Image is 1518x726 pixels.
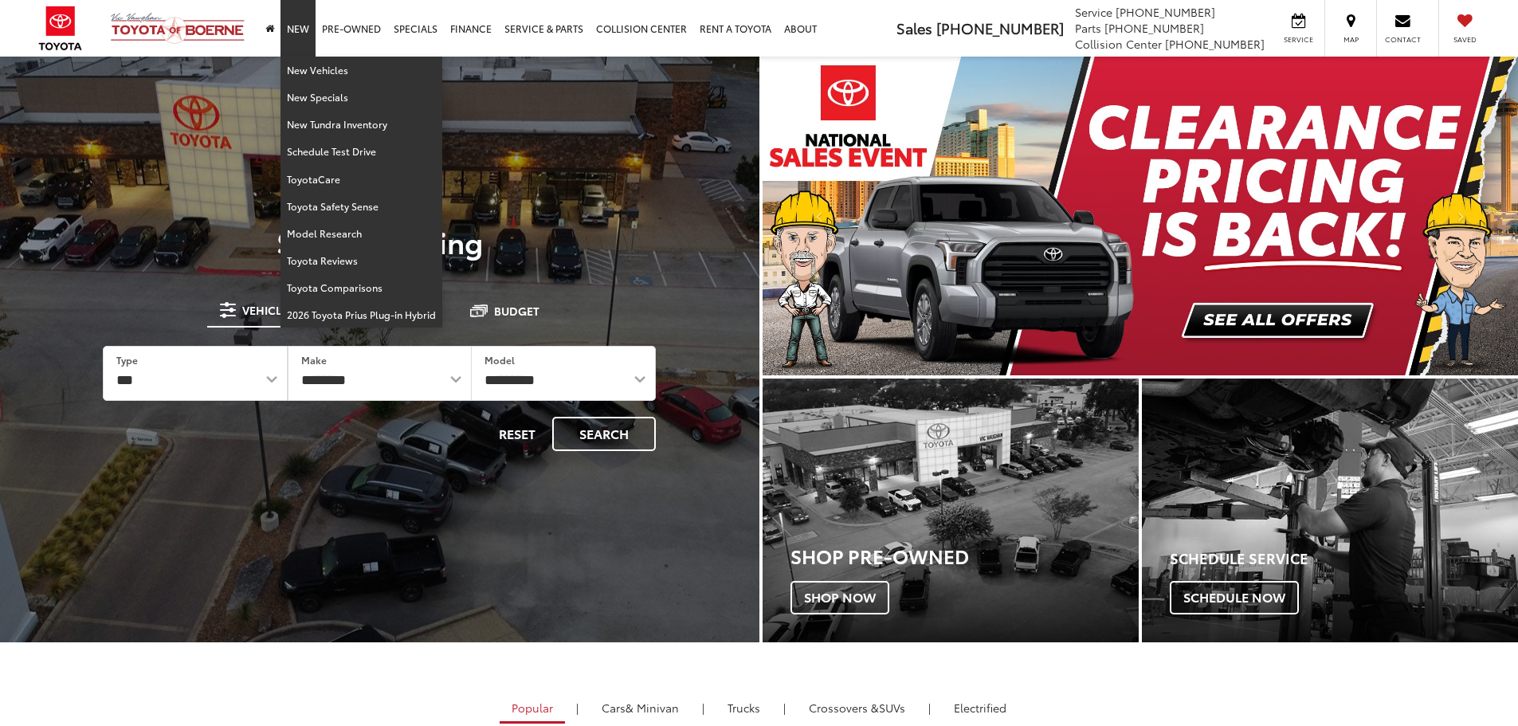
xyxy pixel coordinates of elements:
[484,353,515,367] label: Model
[763,379,1139,642] a: Shop Pre-Owned Shop Now
[763,88,876,343] button: Click to view previous picture.
[763,379,1139,642] div: Toyota
[797,694,917,721] a: SUVs
[779,700,790,716] li: |
[572,700,582,716] li: |
[1405,88,1518,343] button: Click to view next picture.
[590,694,691,721] a: Cars
[280,84,442,111] a: New Specials
[280,274,442,301] a: Toyota Comparisons
[716,694,772,721] a: Trucks
[280,111,442,138] a: New Tundra Inventory
[790,545,1139,566] h3: Shop Pre-Owned
[1104,20,1204,36] span: [PHONE_NUMBER]
[896,18,932,38] span: Sales
[942,694,1018,721] a: Electrified
[301,353,327,367] label: Make
[1170,581,1299,614] span: Schedule Now
[280,193,442,220] a: Toyota Safety Sense
[1075,4,1112,20] span: Service
[1142,379,1518,642] a: Schedule Service Schedule Now
[280,138,442,165] a: Schedule Test Drive
[1075,36,1162,52] span: Collision Center
[1165,36,1265,52] span: [PHONE_NUMBER]
[280,247,442,274] a: Toyota Reviews
[1333,34,1368,45] span: Map
[790,581,889,614] span: Shop Now
[1447,34,1482,45] span: Saved
[110,12,245,45] img: Vic Vaughan Toyota of Boerne
[1281,34,1316,45] span: Service
[280,166,442,193] a: ToyotaCare
[1075,20,1101,36] span: Parts
[1170,551,1518,567] h4: Schedule Service
[67,226,692,257] p: Start Shopping
[494,305,539,316] span: Budget
[280,57,442,84] a: New Vehicles
[552,417,656,451] button: Search
[1142,379,1518,642] div: Toyota
[500,694,565,724] a: Popular
[626,700,679,716] span: & Minivan
[280,220,442,247] a: Model Research
[1116,4,1215,20] span: [PHONE_NUMBER]
[116,353,138,367] label: Type
[242,304,288,316] span: Vehicle
[936,18,1064,38] span: [PHONE_NUMBER]
[1385,34,1421,45] span: Contact
[485,417,549,451] button: Reset
[924,700,935,716] li: |
[280,301,442,328] a: 2026 Toyota Prius Plug-in Hybrid
[809,700,879,716] span: Crossovers &
[698,700,708,716] li: |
